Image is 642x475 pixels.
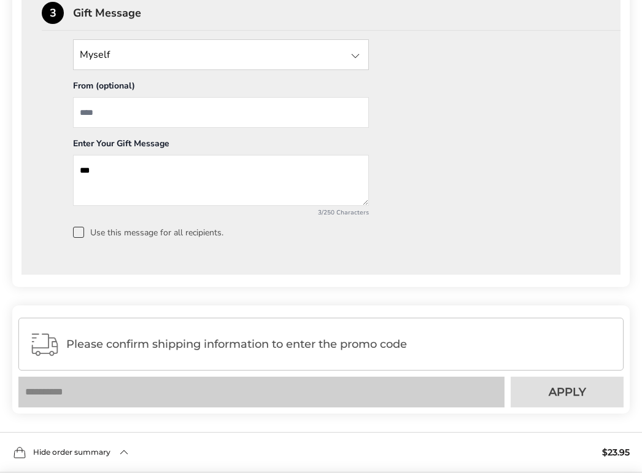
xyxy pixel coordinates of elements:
[73,208,369,217] div: 3/250 Characters
[602,448,630,457] span: $23.95
[73,97,369,128] input: From
[73,155,369,206] textarea: Add a message
[549,387,586,398] span: Apply
[73,80,369,97] div: From (optional)
[73,138,369,155] div: Enter Your Gift Message
[73,39,369,70] input: State
[66,338,613,350] span: Please confirm shipping information to enter the promo code
[73,7,621,18] div: Gift Message
[73,227,600,238] label: Use this message for all recipients.
[42,2,64,24] div: 3
[33,449,110,456] span: Hide order summary
[511,377,624,407] button: Apply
